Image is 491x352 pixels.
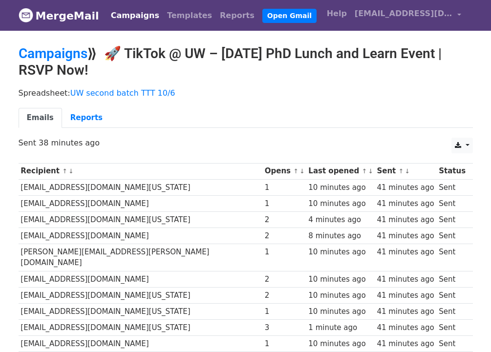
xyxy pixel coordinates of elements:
[362,167,367,175] a: ↑
[19,45,473,78] h2: ⟫ 🚀 TikTok @ UW – [DATE] PhD Lunch and Learn Event | RSVP Now!
[377,290,434,301] div: 41 minutes ago
[308,306,372,317] div: 10 minutes ago
[375,163,437,179] th: Sent
[308,230,372,242] div: 8 minutes ago
[19,5,99,26] a: MergeMail
[265,247,304,258] div: 1
[62,108,111,128] a: Reports
[308,274,372,285] div: 10 minutes ago
[265,274,304,285] div: 2
[308,182,372,193] div: 10 minutes ago
[70,88,175,98] a: UW second batch TTT 10/6
[436,228,468,244] td: Sent
[299,167,305,175] a: ↓
[19,336,262,352] td: [EMAIL_ADDRESS][DOMAIN_NAME]
[293,167,299,175] a: ↑
[62,167,67,175] a: ↑
[377,247,434,258] div: 41 minutes ago
[377,198,434,209] div: 41 minutes ago
[19,195,262,211] td: [EMAIL_ADDRESS][DOMAIN_NAME]
[436,303,468,319] td: Sent
[19,138,473,148] p: Sent 38 minutes ago
[265,322,304,333] div: 3
[262,163,306,179] th: Opens
[398,167,404,175] a: ↑
[377,322,434,333] div: 41 minutes ago
[19,108,62,128] a: Emails
[436,320,468,336] td: Sent
[68,167,74,175] a: ↓
[377,306,434,317] div: 41 minutes ago
[19,271,262,287] td: [EMAIL_ADDRESS][DOMAIN_NAME]
[19,244,262,271] td: [PERSON_NAME][EMAIL_ADDRESS][PERSON_NAME][DOMAIN_NAME]
[265,182,304,193] div: 1
[436,271,468,287] td: Sent
[377,182,434,193] div: 41 minutes ago
[19,8,33,22] img: MergeMail logo
[436,179,468,195] td: Sent
[19,88,473,98] p: Spreadsheet:
[306,163,375,179] th: Last opened
[377,274,434,285] div: 41 minutes ago
[308,322,372,333] div: 1 minute ago
[262,9,317,23] a: Open Gmail
[265,306,304,317] div: 1
[308,198,372,209] div: 10 minutes ago
[368,167,373,175] a: ↓
[265,338,304,350] div: 1
[19,211,262,228] td: [EMAIL_ADDRESS][DOMAIN_NAME][US_STATE]
[19,179,262,195] td: [EMAIL_ADDRESS][DOMAIN_NAME][US_STATE]
[19,228,262,244] td: [EMAIL_ADDRESS][DOMAIN_NAME]
[216,6,258,25] a: Reports
[377,230,434,242] div: 41 minutes ago
[265,214,304,226] div: 2
[19,287,262,303] td: [EMAIL_ADDRESS][DOMAIN_NAME][US_STATE]
[405,167,410,175] a: ↓
[377,214,434,226] div: 41 minutes ago
[265,198,304,209] div: 1
[436,195,468,211] td: Sent
[436,211,468,228] td: Sent
[19,45,87,62] a: Campaigns
[265,230,304,242] div: 2
[308,247,372,258] div: 10 minutes ago
[19,303,262,319] td: [EMAIL_ADDRESS][DOMAIN_NAME][US_STATE]
[355,8,452,20] span: [EMAIL_ADDRESS][DOMAIN_NAME]
[308,290,372,301] div: 10 minutes ago
[308,338,372,350] div: 10 minutes ago
[265,290,304,301] div: 2
[163,6,216,25] a: Templates
[351,4,465,27] a: [EMAIL_ADDRESS][DOMAIN_NAME]
[377,338,434,350] div: 41 minutes ago
[107,6,163,25] a: Campaigns
[436,287,468,303] td: Sent
[308,214,372,226] div: 4 minutes ago
[19,320,262,336] td: [EMAIL_ADDRESS][DOMAIN_NAME][US_STATE]
[436,244,468,271] td: Sent
[436,336,468,352] td: Sent
[323,4,351,23] a: Help
[19,163,262,179] th: Recipient
[436,163,468,179] th: Status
